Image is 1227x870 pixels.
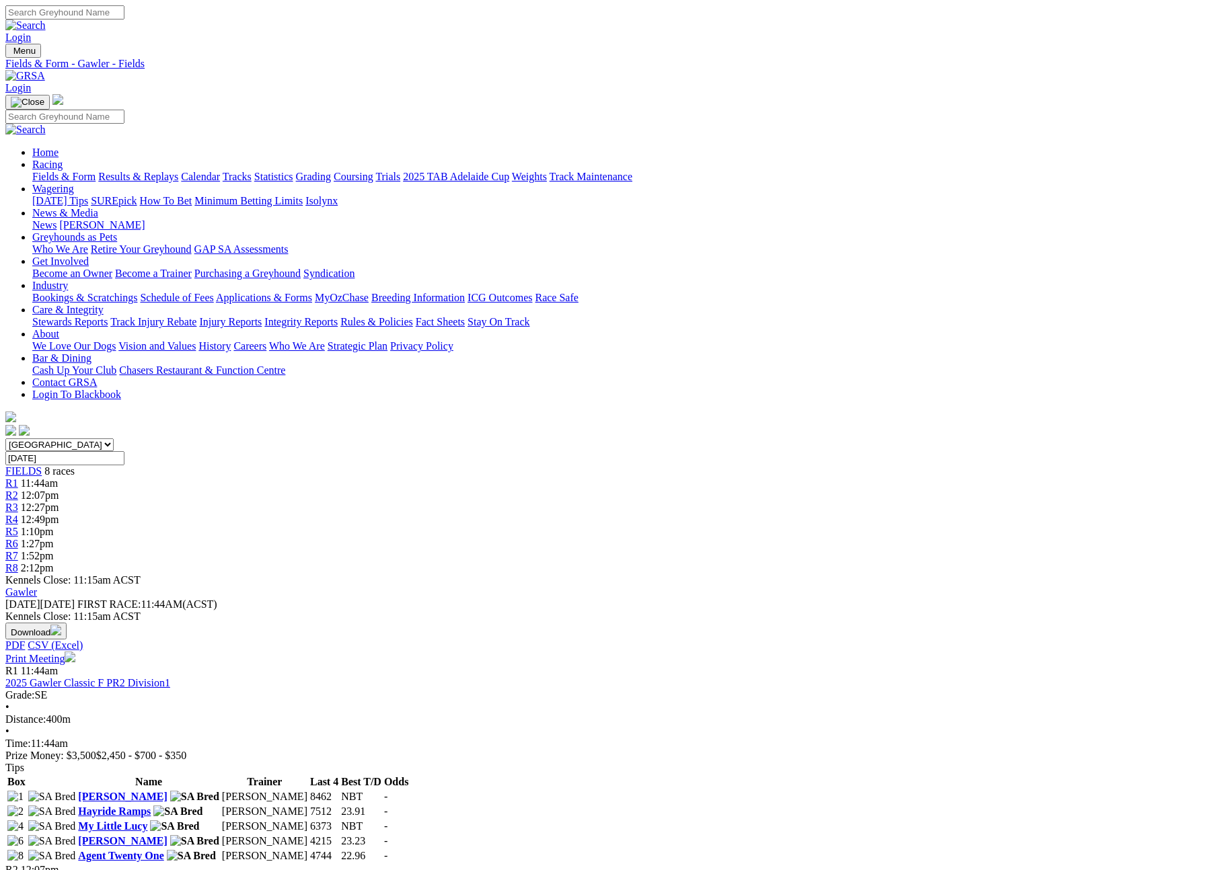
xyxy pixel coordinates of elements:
a: R8 [5,562,18,574]
img: SA Bred [167,850,216,862]
td: NBT [340,820,382,833]
span: - [384,820,387,832]
a: Print Meeting [5,653,75,664]
a: Race Safe [535,292,578,303]
a: R2 [5,489,18,501]
a: R7 [5,550,18,561]
span: R4 [5,514,18,525]
img: SA Bred [28,850,76,862]
th: Trainer [221,775,308,789]
a: Racing [32,159,63,170]
td: 23.23 [340,834,382,848]
a: Statistics [254,171,293,182]
a: Grading [296,171,331,182]
a: Track Maintenance [550,171,632,182]
a: We Love Our Dogs [32,340,116,352]
span: 12:27pm [21,502,59,513]
span: Menu [13,46,36,56]
img: SA Bred [28,835,76,847]
a: Fields & Form - Gawler - Fields [5,58,1222,70]
div: Kennels Close: 11:15am ACST [5,610,1222,623]
a: Weights [512,171,547,182]
img: SA Bred [28,791,76,803]
span: $2,450 - $700 - $350 [96,750,187,761]
a: Coursing [334,171,373,182]
span: 12:49pm [21,514,59,525]
span: - [384,850,387,861]
img: SA Bred [28,820,76,832]
img: 4 [7,820,24,832]
div: Wagering [32,195,1222,207]
button: Toggle navigation [5,95,50,110]
td: 8462 [309,790,339,803]
a: Trials [375,171,400,182]
img: download.svg [50,625,61,635]
div: Industry [32,292,1222,304]
span: 8 races [44,465,75,477]
div: Download [5,639,1222,651]
a: Login To Blackbook [32,389,121,400]
div: Care & Integrity [32,316,1222,328]
a: Calendar [181,171,220,182]
a: [PERSON_NAME] [78,791,167,802]
a: Breeding Information [371,292,465,303]
a: Care & Integrity [32,304,104,315]
a: News [32,219,57,231]
img: 2 [7,805,24,818]
a: Contact GRSA [32,377,97,388]
span: 12:07pm [21,489,59,501]
img: Search [5,19,46,32]
a: Wagering [32,183,74,194]
td: 22.96 [340,849,382,863]
a: PDF [5,639,25,651]
span: Distance: [5,713,46,725]
img: SA Bred [170,835,219,847]
td: [PERSON_NAME] [221,849,308,863]
th: Name [77,775,220,789]
a: Login [5,82,31,93]
span: • [5,725,9,737]
span: R5 [5,526,18,537]
a: Gawler [5,586,37,598]
span: - [384,791,387,802]
img: 6 [7,835,24,847]
a: Bar & Dining [32,352,91,364]
a: ICG Outcomes [468,292,532,303]
span: R1 [5,665,18,676]
span: R3 [5,502,18,513]
a: Track Injury Rebate [110,316,196,327]
td: [PERSON_NAME] [221,820,308,833]
td: 4215 [309,834,339,848]
a: Bookings & Scratchings [32,292,137,303]
div: About [32,340,1222,352]
button: Toggle navigation [5,44,41,58]
img: GRSA [5,70,45,82]
span: Kennels Close: 11:15am ACST [5,574,141,586]
a: Injury Reports [199,316,262,327]
a: Schedule of Fees [140,292,213,303]
a: Get Involved [32,255,89,267]
span: - [384,805,387,817]
a: Integrity Reports [264,316,338,327]
span: [DATE] [5,598,75,610]
a: Strategic Plan [328,340,387,352]
a: R1 [5,477,18,489]
a: Chasers Restaurant & Function Centre [119,364,285,376]
span: Time: [5,738,31,749]
span: [DATE] [5,598,40,610]
a: Industry [32,280,68,291]
span: 1:27pm [21,538,54,549]
a: Privacy Policy [390,340,453,352]
a: Rules & Policies [340,316,413,327]
a: About [32,328,59,340]
a: FIELDS [5,465,42,477]
input: Search [5,110,124,124]
img: facebook.svg [5,425,16,436]
a: News & Media [32,207,98,219]
img: printer.svg [65,651,75,662]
